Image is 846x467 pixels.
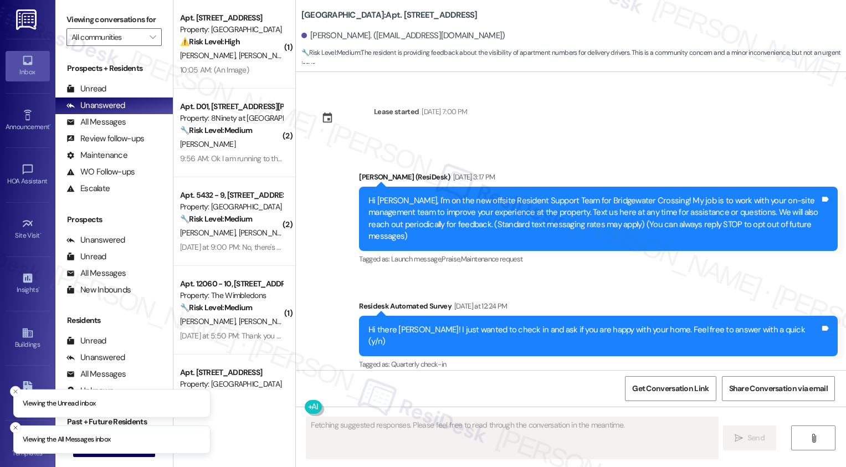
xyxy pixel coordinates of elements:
div: WO Follow-ups [66,166,135,178]
button: Send [723,425,777,450]
label: Viewing conversations for [66,11,162,28]
div: [DATE] 3:17 PM [450,171,495,183]
img: ResiDesk Logo [16,9,39,30]
div: Hi there [PERSON_NAME]! I just wanted to check in and ask if you are happy with your home. Feel f... [368,324,820,348]
p: Viewing the All Messages inbox [23,435,111,445]
input: All communities [71,28,144,46]
div: Apt. 5432 - 9, [STREET_ADDRESS] [180,189,283,201]
span: Maintenance request [461,254,523,264]
div: Tagged as: [359,251,838,267]
span: [PERSON_NAME] [238,228,294,238]
span: • [49,121,51,129]
span: Launch message , [391,254,442,264]
a: Insights • [6,269,50,299]
div: Apt. D01, [STREET_ADDRESS][PERSON_NAME] [180,101,283,112]
span: • [38,284,40,292]
div: All Messages [66,116,126,128]
div: Unanswered [66,352,125,363]
div: Property: [GEOGRAPHIC_DATA] [180,378,283,390]
span: [PERSON_NAME] [180,228,239,238]
div: Residesk Automated Survey [359,300,838,316]
div: Tagged as: [359,356,838,372]
a: Leads [6,378,50,408]
div: Residents [55,315,173,326]
div: Unread [66,335,106,347]
strong: ⚠️ Risk Level: High [180,37,240,47]
strong: 🔧 Risk Level: Medium [180,302,252,312]
span: [PERSON_NAME] [238,316,294,326]
span: Share Conversation via email [729,383,828,394]
div: Apt. [STREET_ADDRESS] [180,367,283,378]
div: Property: [GEOGRAPHIC_DATA] [180,24,283,35]
a: Inbox [6,51,50,81]
div: [DATE] at 5:50 PM: Thank you so much for getting back with me [180,331,384,341]
div: New Inbounds [66,284,131,296]
div: Unread [66,83,106,95]
i:  [809,434,818,443]
div: All Messages [66,268,126,279]
a: HOA Assistant [6,160,50,190]
span: Send [747,432,765,444]
span: [PERSON_NAME] [180,50,239,60]
div: Property: [GEOGRAPHIC_DATA] [180,201,283,213]
div: [DATE] 7:00 PM [419,106,467,117]
b: [GEOGRAPHIC_DATA]: Apt. [STREET_ADDRESS] [301,9,478,21]
div: All Messages [66,368,126,380]
textarea: Fetching suggested responses. Please feel free to read through the conversation in the meantime. [306,417,718,459]
p: Viewing the Unread inbox [23,398,95,408]
span: [PERSON_NAME] [238,50,294,60]
div: 9:56 AM: Ok I am running to the store. I never received an answer and no one is in the office or ... [180,153,555,163]
span: : The resident is providing feedback about the visibility of apartment numbers for delivery drive... [301,47,846,71]
div: Prospects [55,214,173,225]
div: Escalate [66,183,110,194]
a: Templates • [6,432,50,462]
div: Apt. [STREET_ADDRESS] [180,12,283,24]
div: Review follow-ups [66,133,144,145]
a: Buildings [6,324,50,353]
div: Hi [PERSON_NAME], I'm on the new offsite Resident Support Team for Bridgewater Crossing! My job i... [368,195,820,243]
span: • [40,230,42,238]
span: [PERSON_NAME] [180,139,235,149]
div: Unanswered [66,234,125,246]
i:  [150,33,156,42]
div: Property: The Wimbledons [180,290,283,301]
a: Site Visit • [6,214,50,244]
span: Praise , [442,254,460,264]
div: 10:05 AM: (An Image) [180,65,249,75]
button: Get Conversation Link [625,376,716,401]
div: [DATE] at 9:00 PM: No, there's no QR code anywhere on the router or on the modem! [180,242,452,252]
div: Maintenance [66,150,127,161]
div: [PERSON_NAME] (ResiDesk) [359,171,838,187]
strong: 🔧 Risk Level: Medium [301,48,360,57]
button: Close toast [10,422,21,433]
div: Prospects + Residents [55,63,173,74]
i:  [735,434,743,443]
strong: 🔧 Risk Level: Medium [180,125,252,135]
div: Unread [66,251,106,263]
div: Property: 8Ninety at [GEOGRAPHIC_DATA] [180,112,283,124]
span: Get Conversation Link [632,383,709,394]
div: [DATE] at 12:24 PM [452,300,507,312]
span: [PERSON_NAME] [180,316,239,326]
div: [PERSON_NAME]. ([EMAIL_ADDRESS][DOMAIN_NAME]) [301,30,505,42]
div: Lease started [374,106,419,117]
div: Apt. 12060 - 10, [STREET_ADDRESS] [180,278,283,290]
button: Close toast [10,386,21,397]
span: Quarterly check-in [391,360,446,369]
div: Unanswered [66,100,125,111]
button: Share Conversation via email [722,376,835,401]
strong: 🔧 Risk Level: Medium [180,214,252,224]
